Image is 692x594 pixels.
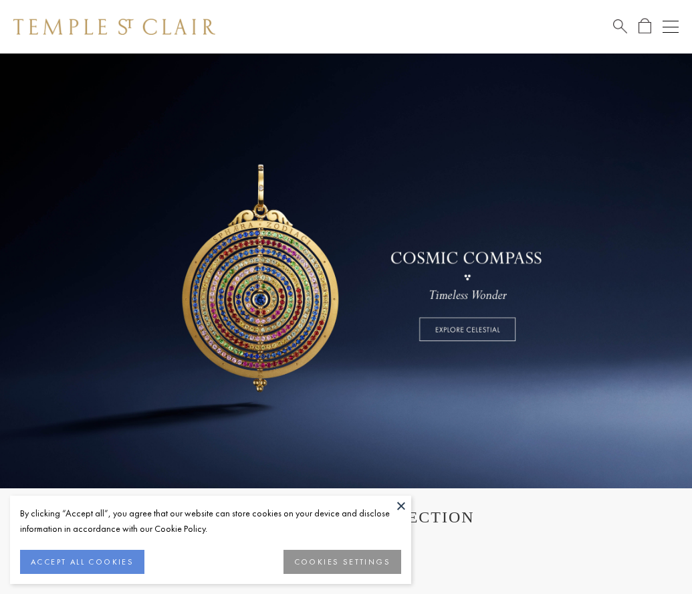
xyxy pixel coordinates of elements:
div: By clicking “Accept all”, you agree that our website can store cookies on your device and disclos... [20,506,401,536]
button: Open navigation [663,19,679,35]
a: Open Shopping Bag [639,18,651,35]
button: ACCEPT ALL COOKIES [20,550,144,574]
button: COOKIES SETTINGS [283,550,401,574]
a: Search [613,18,627,35]
img: Temple St. Clair [13,19,215,35]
